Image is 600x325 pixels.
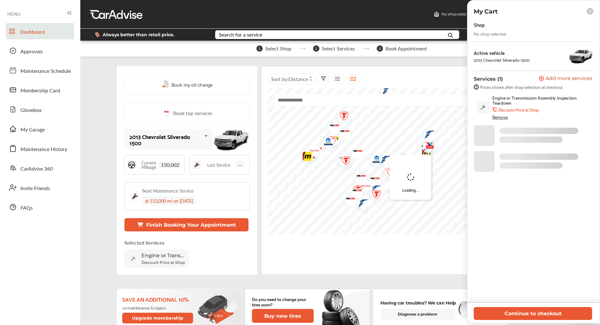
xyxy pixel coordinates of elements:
a: Glovebox [6,101,74,118]
img: logo-firestone.png [347,181,364,201]
span: Last Service [207,163,230,167]
img: 8216_st0640_046.jpg [568,47,593,66]
a: Approvals [6,43,74,59]
img: stepper-arrow.e24c07c6.svg [363,47,369,50]
span: Select Shop [265,46,291,51]
a: FAQs [6,199,74,215]
span: Sort by : [271,75,308,83]
div: Map marker [347,185,363,198]
button: Add more services [539,76,592,82]
span: My Garage [20,126,45,134]
div: Map marker [355,178,370,194]
img: logo-mopar.png [366,151,383,169]
span: Engine or Transmission Assembly Inspection Teardown [141,252,186,258]
a: Diagnose a problem [380,309,455,320]
p: Having car troubles? We can Help [380,299,456,306]
div: Map marker [304,142,320,162]
div: Map marker [301,146,317,166]
img: logo-mrtire.png [347,185,363,198]
img: logo-mrtire.png [334,126,351,139]
span: Current Mileage [139,160,158,169]
span: Book my oil change [171,80,213,89]
p: Services (1) [474,76,503,82]
img: logo-grease-monkey.png [355,178,371,194]
a: Book top services [124,103,250,124]
div: Map marker [375,151,391,170]
div: Map marker [365,173,380,186]
span: Distance [289,75,308,83]
button: Upgrade membership [122,313,193,323]
img: logo-goodyear.png [375,151,391,170]
p: Do you need to change your tires soon? [252,296,314,307]
div: Map marker [347,181,363,201]
b: Discount Price at Shop [498,107,539,112]
img: header-home-logo.8d720a4f.svg [434,12,439,17]
span: MENU [7,11,20,16]
span: Glovebox [20,106,42,114]
div: Search for a service [219,32,262,37]
div: Loading... [390,154,431,200]
span: -- [236,161,244,168]
a: Buy new tires [252,309,315,323]
div: No shop selected [474,31,506,36]
img: logo-valvoline.png [301,146,318,166]
img: logo-goodyear.png [352,195,369,213]
div: Map marker [366,151,382,169]
img: logo-firestone.png [335,152,352,172]
img: Midas+Logo_RGB.png [323,131,340,148]
a: Dashboard [6,23,74,39]
img: steering_logo [127,160,136,169]
div: Map marker [340,193,356,206]
span: Invite Friends [20,184,50,193]
img: logo-mrtire.png [351,171,368,184]
div: Remove [492,114,508,119]
div: Shop [474,20,485,29]
span: Add more services [546,76,592,82]
div: Map marker [419,126,435,145]
span: Dashboard [20,28,45,36]
img: logo-meineke.png [297,148,313,167]
span: Membership Card [20,87,60,95]
span: FAQs [20,204,33,212]
img: diagnose-vehicle.c84bcb0a.svg [457,301,501,318]
img: logo-mrtire.png [365,173,381,186]
img: logo-pepboys.png [382,183,399,203]
img: cal_icon.0803b883.svg [162,109,170,117]
div: 2013 Chevrolet Silverado 1500 [474,57,529,62]
span: Book Appointment [386,46,427,51]
span: Select Services [322,46,355,51]
div: Map marker [351,171,367,184]
img: logo-mopar.png [318,134,334,152]
span: 3 [377,45,383,52]
p: Selected Services [124,239,164,246]
img: logo-mrtire.png [347,146,364,159]
span: 2 [313,45,319,52]
div: Map marker [419,136,435,156]
img: update-membership.81812027.svg [198,295,237,324]
div: Active vehicle [474,50,529,55]
span: Always better than retail price. [103,32,174,37]
div: 2013 Chevrolet Silverado 1500 [129,133,202,146]
span: Prices shown after shop selection at checkout [480,84,563,90]
div: Map marker [380,163,396,183]
img: logo-mrtire.png [334,153,351,166]
div: Map marker [318,134,334,152]
img: mobile_8216_st0640_046.jpg [213,125,250,154]
span: CarAdvise 360 [20,165,53,173]
span: Approvals [20,48,43,56]
div: Map marker [297,148,312,167]
p: My Cart [474,8,498,15]
img: logo-mrtire.png [324,120,341,133]
b: Discount Price at Shop [141,260,185,265]
img: logo-pepboys.png [304,142,321,162]
div: Map marker [356,177,371,197]
a: CarAdvise 360 [6,160,74,176]
div: Map marker [324,120,340,133]
div: Map marker [334,126,350,139]
a: Invite Friends [6,179,74,196]
img: oil-change.e5047c97.svg [162,80,170,88]
img: logo-goodyear.png [365,181,382,200]
img: default_wrench_icon.d1a43860.svg [128,253,139,264]
img: logo-firestone.png [334,107,350,127]
div: Map marker [334,107,349,127]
